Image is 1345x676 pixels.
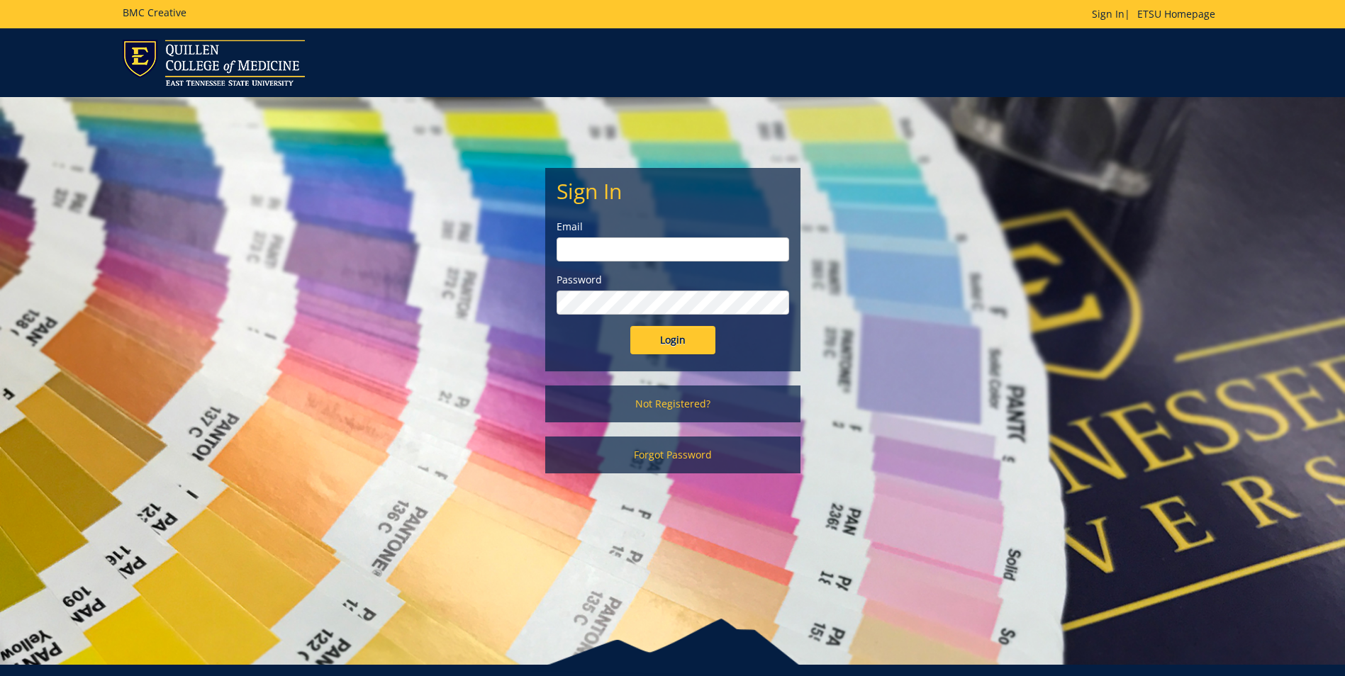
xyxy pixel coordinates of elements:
[545,436,800,473] a: Forgot Password
[557,273,789,287] label: Password
[1130,7,1222,21] a: ETSU Homepage
[545,385,800,422] a: Not Registered?
[1092,7,1124,21] a: Sign In
[123,7,186,18] h5: BMC Creative
[557,220,789,234] label: Email
[1092,7,1222,21] p: |
[123,40,305,86] img: ETSU logo
[630,326,715,354] input: Login
[557,179,789,203] h2: Sign In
